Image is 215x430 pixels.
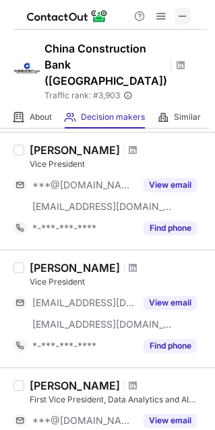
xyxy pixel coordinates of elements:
span: [EMAIL_ADDRESS][DOMAIN_NAME] [32,201,173,213]
div: [PERSON_NAME] [30,143,120,157]
img: 7c67fc424b67c88face992b2fda8e8a6 [13,55,40,81]
div: Vice President [30,158,207,170]
button: Reveal Button [144,414,197,427]
div: [PERSON_NAME] [30,379,120,392]
div: First Vice President, Data Analytics and AI Model [30,394,207,406]
span: Decision makers [81,112,145,122]
span: Similar [174,112,201,122]
button: Reveal Button [144,339,197,353]
button: Reveal Button [144,296,197,310]
button: Reveal Button [144,221,197,235]
button: Reveal Button [144,178,197,192]
span: [EMAIL_ADDRESS][DOMAIN_NAME] [32,318,173,330]
div: Vice President [30,276,207,288]
h1: China Construction Bank ([GEOGRAPHIC_DATA]) [44,40,166,89]
span: Traffic rank: # 3,903 [44,91,120,100]
div: [PERSON_NAME] [30,261,120,275]
span: ***@[DOMAIN_NAME] [32,179,135,191]
span: ***@[DOMAIN_NAME] [32,415,135,427]
span: About [30,112,52,122]
span: [EMAIL_ADDRESS][DOMAIN_NAME] [32,297,135,309]
img: ContactOut v5.3.10 [27,8,108,24]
